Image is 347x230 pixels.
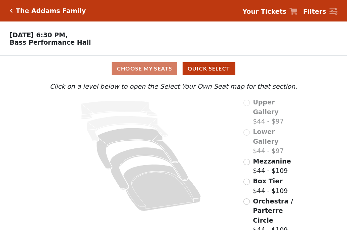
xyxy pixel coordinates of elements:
[253,97,299,126] label: $44 - $97
[87,116,168,141] path: Lower Gallery - Seats Available: 0
[253,127,299,156] label: $44 - $97
[253,156,291,176] label: $44 - $109
[48,82,299,91] p: Click on a level below to open the Select Your Own Seat map for that section.
[253,157,291,165] span: Mezzanine
[242,8,286,15] strong: Your Tickets
[253,128,278,145] span: Lower Gallery
[242,7,298,16] a: Your Tickets
[253,176,288,195] label: $44 - $109
[123,165,201,211] path: Orchestra / Parterre Circle - Seats Available: 196
[303,7,337,16] a: Filters
[253,197,293,224] span: Orchestra / Parterre Circle
[81,101,158,119] path: Upper Gallery - Seats Available: 0
[183,62,235,75] button: Quick Select
[303,8,326,15] strong: Filters
[253,98,278,116] span: Upper Gallery
[253,177,282,185] span: Box Tier
[10,8,13,13] a: Click here to go back to filters
[16,7,86,15] h5: The Addams Family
